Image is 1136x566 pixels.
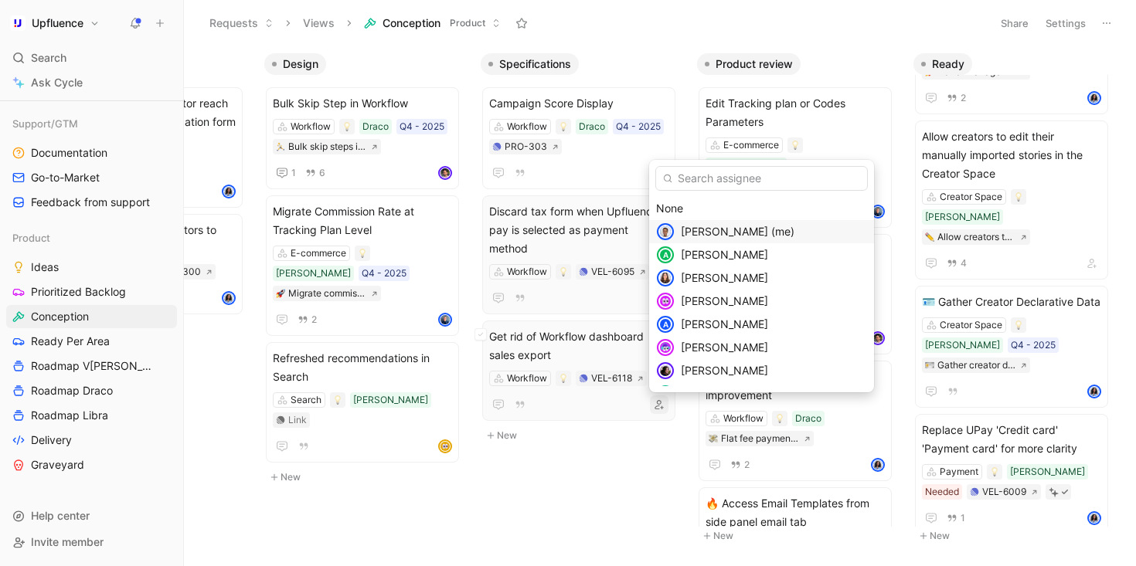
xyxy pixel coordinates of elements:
img: avatar [658,271,672,285]
input: Search assignee [655,166,868,191]
div: A [658,317,672,331]
img: avatar [658,341,672,354]
div: None [656,199,867,218]
span: [PERSON_NAME] (me) [681,225,794,238]
span: [PERSON_NAME] [681,294,768,307]
span: [PERSON_NAME] [681,317,768,330]
span: [PERSON_NAME] [681,271,768,284]
img: avatar [658,364,672,378]
div: A [658,248,672,262]
span: [PERSON_NAME] [681,341,768,354]
img: avatar [658,294,672,308]
span: [PERSON_NAME] [681,364,768,377]
img: avatar [658,225,672,239]
span: [PERSON_NAME] [681,248,768,261]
